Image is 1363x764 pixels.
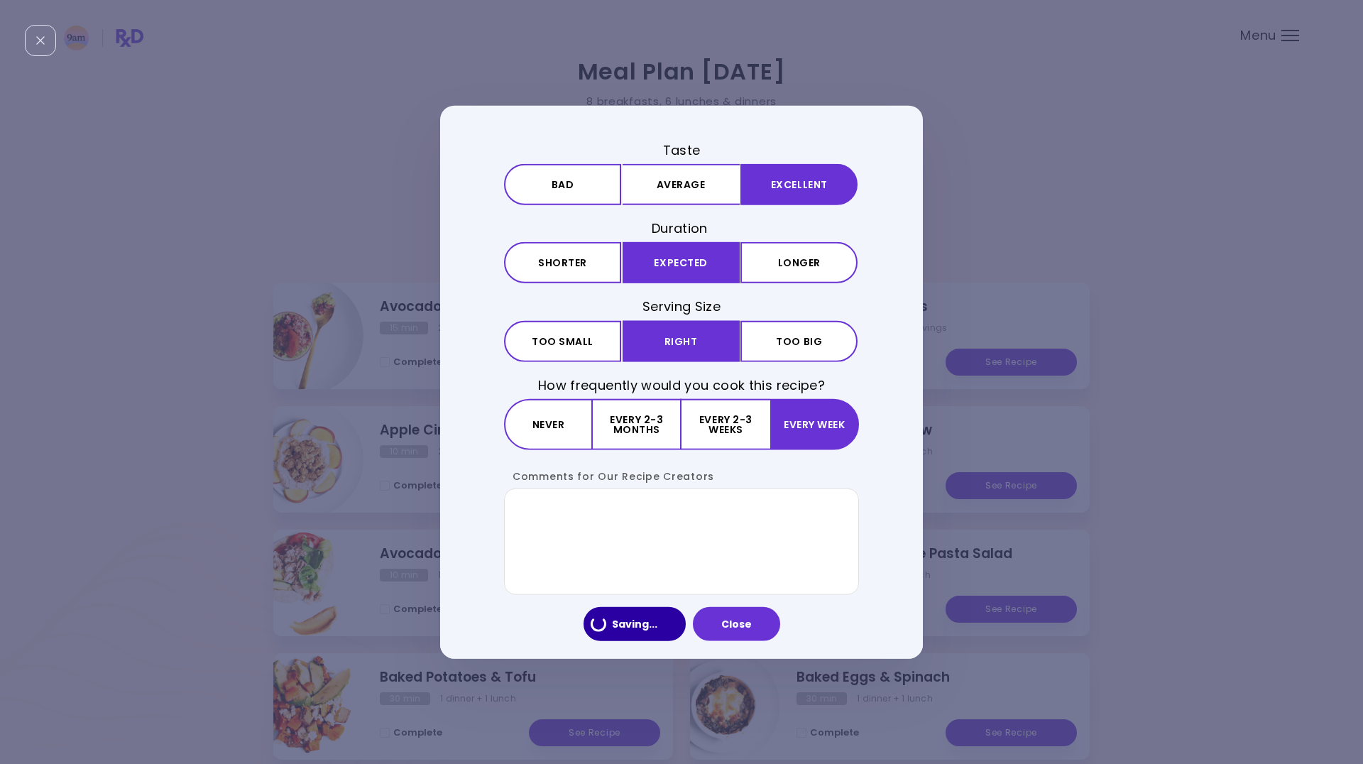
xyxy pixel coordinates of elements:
h3: Duration [504,219,859,237]
button: Saving... [584,606,686,640]
button: Every 2-3 weeks [681,398,770,449]
span: Too small [532,336,593,346]
span: Too big [776,336,822,346]
div: Close [25,25,56,56]
button: Shorter [504,242,621,283]
button: Longer [740,242,858,283]
h3: How frequently would you cook this recipe? [504,376,859,393]
button: Never [504,398,593,449]
button: Every week [770,398,859,449]
label: Comments for Our Recipe Creators [504,469,714,483]
span: Saving ... [612,618,657,629]
button: Bad [504,164,621,205]
button: Right [623,320,740,361]
button: Average [623,164,740,205]
button: Excellent [740,164,858,205]
button: Too big [740,320,858,361]
h3: Taste [504,141,859,159]
h3: Serving Size [504,298,859,315]
button: Too small [504,320,621,361]
button: Expected [623,242,740,283]
button: Every 2-3 months [593,398,681,449]
button: Close [693,606,780,640]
